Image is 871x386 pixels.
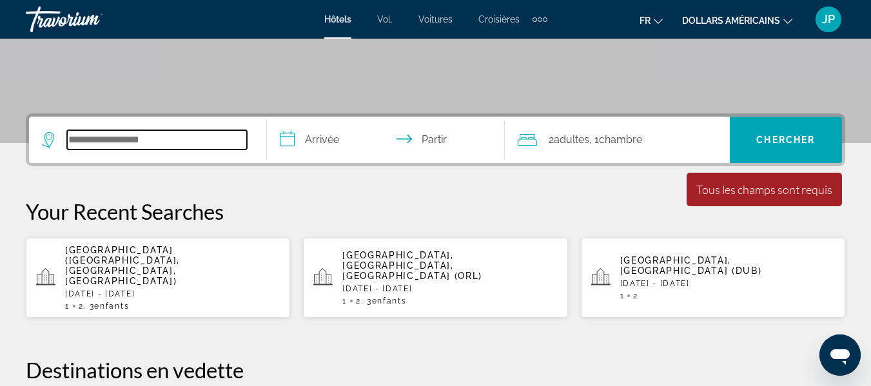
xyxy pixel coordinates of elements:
[26,357,845,383] h2: Destinations en vedette
[812,6,845,33] button: Menu utilisateur
[822,12,835,26] font: JP
[356,296,361,305] span: 2
[267,117,505,163] button: Dates d'arrivée et de départ
[682,11,792,30] button: Changer de devise
[29,117,842,163] div: Widget de recherche
[730,117,842,163] button: Chercher
[696,182,832,197] div: Tous les champs sont requis
[640,11,663,30] button: Changer de langue
[372,296,407,305] span: Enfants
[554,133,589,146] font: adultes
[94,302,129,311] span: Enfants
[65,302,70,311] span: 1
[324,14,351,24] a: Hôtels
[478,14,520,24] a: Croisières
[303,237,567,318] button: [GEOGRAPHIC_DATA], [GEOGRAPHIC_DATA], [GEOGRAPHIC_DATA] (ORL)[DATE] - [DATE]12, 3Enfants
[589,133,599,146] font: , 1
[342,250,482,281] span: [GEOGRAPHIC_DATA], [GEOGRAPHIC_DATA], [GEOGRAPHIC_DATA] (ORL)
[756,135,815,145] font: Chercher
[342,296,347,305] span: 1
[65,289,280,298] p: [DATE] - [DATE]
[79,302,84,311] span: 2
[640,15,651,26] font: fr
[377,14,393,24] a: Vol.
[26,198,845,224] p: Your Recent Searches
[26,237,290,318] button: [GEOGRAPHIC_DATA] ([GEOGRAPHIC_DATA], [GEOGRAPHIC_DATA], [GEOGRAPHIC_DATA])[DATE] - [DATE]12, 3En...
[505,117,730,163] button: Voyageurs : 2 adultes, 0 enfants
[620,255,762,276] span: [GEOGRAPHIC_DATA], [GEOGRAPHIC_DATA] (DUB)
[682,15,780,26] font: dollars américains
[342,284,557,293] p: [DATE] - [DATE]
[361,296,407,305] span: , 3
[599,133,642,146] font: Chambre
[549,133,554,146] font: 2
[533,9,547,30] button: Éléments de navigation supplémentaires
[620,291,625,300] span: 1
[620,279,835,288] p: [DATE] - [DATE]
[581,237,845,318] button: [GEOGRAPHIC_DATA], [GEOGRAPHIC_DATA] (DUB)[DATE] - [DATE]12
[65,245,180,286] span: [GEOGRAPHIC_DATA] ([GEOGRAPHIC_DATA], [GEOGRAPHIC_DATA], [GEOGRAPHIC_DATA])
[418,14,453,24] a: Voitures
[83,302,129,311] span: , 3
[633,291,638,300] span: 2
[26,3,155,36] a: Travorium
[819,334,861,376] iframe: Bouton de lancement de la fenêtre de messagerie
